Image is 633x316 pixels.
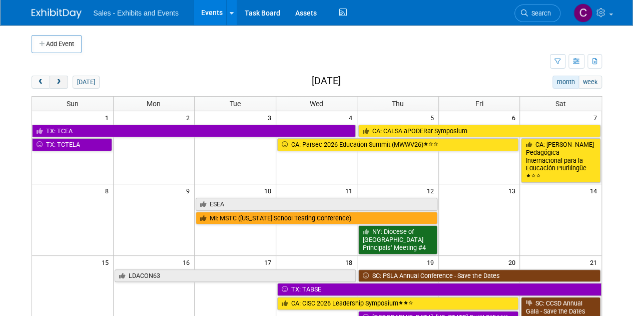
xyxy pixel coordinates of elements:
[392,100,404,108] span: Thu
[230,100,241,108] span: Tue
[101,256,113,268] span: 15
[578,76,601,89] button: week
[182,256,194,268] span: 16
[32,9,82,19] img: ExhibitDay
[555,100,566,108] span: Sat
[147,100,161,108] span: Mon
[358,125,600,138] a: CA: CALSA aPODERar Symposium
[507,184,519,197] span: 13
[358,225,437,254] a: NY: Diocese of [GEOGRAPHIC_DATA] Principals’ Meeting #4
[358,269,600,282] a: SC: PSLA Annual Conference - Save the Dates
[67,100,79,108] span: Sun
[344,256,357,268] span: 18
[115,269,356,282] a: LDACON63
[185,184,194,197] span: 9
[32,76,50,89] button: prev
[310,100,323,108] span: Wed
[104,111,113,124] span: 1
[528,10,551,17] span: Search
[475,100,483,108] span: Fri
[507,256,519,268] span: 20
[589,256,601,268] span: 21
[552,76,579,89] button: month
[196,212,437,225] a: MI: MSTC ([US_STATE] School Testing Conference)
[277,283,601,296] a: TX: TABSE
[510,111,519,124] span: 6
[348,111,357,124] span: 4
[73,76,99,89] button: [DATE]
[94,9,179,17] span: Sales - Exhibits and Events
[426,184,438,197] span: 12
[592,111,601,124] span: 7
[50,76,68,89] button: next
[32,35,82,53] button: Add Event
[344,184,357,197] span: 11
[263,184,276,197] span: 10
[32,138,112,151] a: TX: TCTELA
[426,256,438,268] span: 19
[514,5,560,22] a: Search
[429,111,438,124] span: 5
[589,184,601,197] span: 14
[263,256,276,268] span: 17
[277,138,519,151] a: CA: Parsec 2026 Education Summit (MWWV26)
[311,76,340,87] h2: [DATE]
[521,138,600,183] a: CA: [PERSON_NAME] Pedagógica Internacional para la Educación Plurilingüe
[185,111,194,124] span: 2
[267,111,276,124] span: 3
[32,125,356,138] a: TX: TCEA
[277,297,519,310] a: CA: CISC 2026 Leadership Symposium
[196,198,437,211] a: ESEA
[573,4,592,23] img: Christine Lurz
[104,184,113,197] span: 8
